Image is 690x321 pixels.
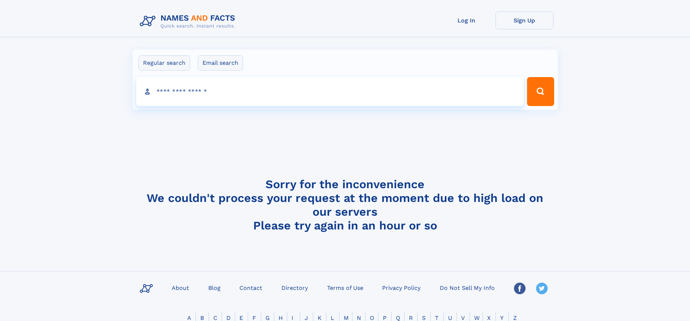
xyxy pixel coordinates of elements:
img: Twitter [536,283,548,294]
a: Blog [205,282,223,293]
a: Contact [237,282,265,293]
a: Directory [279,282,311,293]
a: About [169,282,192,293]
label: Regular search [138,55,190,71]
button: Search Button [527,77,554,106]
a: Sign Up [495,12,553,29]
h4: Sorry for the inconvenience We couldn't process your request at the moment due to high load on ou... [137,177,553,232]
input: search input [136,77,524,106]
a: Privacy Policy [379,282,423,293]
label: Email search [198,55,243,71]
a: Terms of Use [324,282,366,293]
a: Do Not Sell My Info [437,282,498,293]
img: Logo Names and Facts [137,12,241,31]
img: Facebook [514,283,526,294]
a: Log In [438,12,495,29]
